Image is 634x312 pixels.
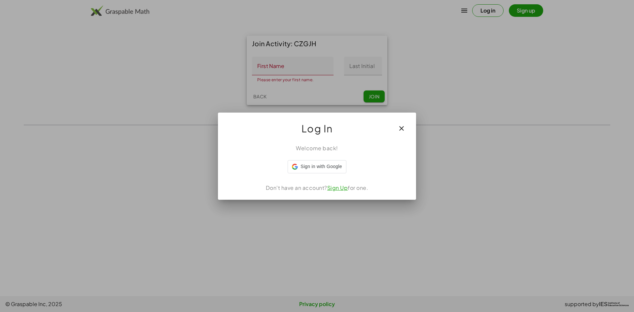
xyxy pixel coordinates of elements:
[301,121,333,136] span: Log In
[288,160,346,173] div: Sign in with Google
[327,184,348,191] a: Sign Up
[300,163,342,170] span: Sign in with Google
[226,144,408,152] div: Welcome back!
[226,184,408,192] div: Don't have an account? for one.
